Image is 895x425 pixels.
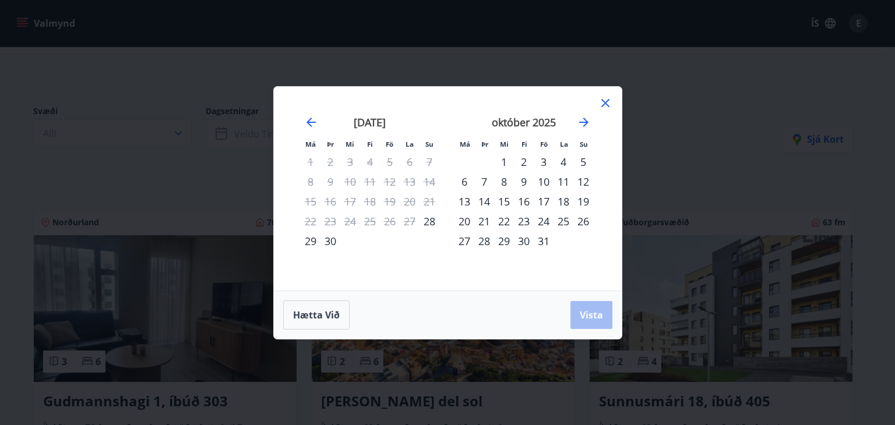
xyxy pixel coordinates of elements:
td: Choose fimmtudagur, 30. október 2025 as your check-in date. It’s available. [514,231,534,251]
td: Choose þriðjudagur, 14. október 2025 as your check-in date. It’s available. [474,192,494,211]
div: 18 [554,192,573,211]
div: 9 [514,172,534,192]
div: 11 [554,172,573,192]
td: Not available. mánudagur, 15. september 2025 [301,192,320,211]
div: 14 [474,192,494,211]
div: 19 [573,192,593,211]
td: Choose laugardagur, 11. október 2025 as your check-in date. It’s available. [554,172,573,192]
td: Choose fimmtudagur, 23. október 2025 as your check-in date. It’s available. [514,211,534,231]
td: Choose sunnudagur, 5. október 2025 as your check-in date. It’s available. [573,152,593,172]
div: 2 [514,152,534,172]
td: Not available. sunnudagur, 7. september 2025 [420,152,439,172]
div: 22 [494,211,514,231]
td: Choose laugardagur, 18. október 2025 as your check-in date. It’s available. [554,192,573,211]
div: 25 [554,211,573,231]
td: Choose fimmtudagur, 9. október 2025 as your check-in date. It’s available. [514,172,534,192]
div: 4 [554,152,573,172]
td: Choose fimmtudagur, 2. október 2025 as your check-in date. It’s available. [514,152,534,172]
td: Not available. fimmtudagur, 18. september 2025 [360,192,380,211]
td: Not available. mánudagur, 8. september 2025 [301,172,320,192]
td: Not available. fimmtudagur, 25. september 2025 [360,211,380,231]
div: 17 [534,192,554,211]
div: 28 [420,211,439,231]
div: 12 [573,172,593,192]
div: 20 [454,211,474,231]
td: Not available. laugardagur, 20. september 2025 [400,192,420,211]
small: Fö [540,140,548,148]
div: Move backward to switch to the previous month. [304,115,318,129]
div: 21 [474,211,494,231]
small: La [406,140,414,148]
td: Choose miðvikudagur, 29. október 2025 as your check-in date. It’s available. [494,231,514,251]
div: 13 [454,192,474,211]
td: Choose miðvikudagur, 15. október 2025 as your check-in date. It’s available. [494,192,514,211]
td: Not available. laugardagur, 27. september 2025 [400,211,420,231]
small: Fö [386,140,393,148]
strong: október 2025 [492,115,556,129]
div: 27 [454,231,474,251]
td: Choose sunnudagur, 26. október 2025 as your check-in date. It’s available. [573,211,593,231]
td: Choose sunnudagur, 28. september 2025 as your check-in date. It’s available. [420,211,439,231]
td: Choose miðvikudagur, 8. október 2025 as your check-in date. It’s available. [494,172,514,192]
div: 7 [474,172,494,192]
small: Fi [522,140,527,148]
td: Not available. sunnudagur, 14. september 2025 [420,172,439,192]
td: Not available. þriðjudagur, 23. september 2025 [320,211,340,231]
td: Not available. föstudagur, 19. september 2025 [380,192,400,211]
div: 29 [494,231,514,251]
small: Su [580,140,588,148]
td: Choose föstudagur, 17. október 2025 as your check-in date. It’s available. [534,192,554,211]
div: 1 [494,152,514,172]
td: Choose miðvikudagur, 1. október 2025 as your check-in date. It’s available. [494,152,514,172]
div: 15 [494,192,514,211]
td: Not available. þriðjudagur, 9. september 2025 [320,172,340,192]
div: 30 [514,231,534,251]
td: Choose föstudagur, 10. október 2025 as your check-in date. It’s available. [534,172,554,192]
td: Choose miðvikudagur, 22. október 2025 as your check-in date. It’s available. [494,211,514,231]
td: Not available. föstudagur, 12. september 2025 [380,172,400,192]
div: Move forward to switch to the next month. [577,115,591,129]
td: Choose sunnudagur, 19. október 2025 as your check-in date. It’s available. [573,192,593,211]
td: Choose mánudagur, 6. október 2025 as your check-in date. It’s available. [454,172,474,192]
td: Not available. mánudagur, 1. september 2025 [301,152,320,172]
div: 6 [454,172,474,192]
td: Choose þriðjudagur, 30. september 2025 as your check-in date. It’s available. [320,231,340,251]
div: 16 [514,192,534,211]
td: Not available. föstudagur, 5. september 2025 [380,152,400,172]
td: Not available. mánudagur, 22. september 2025 [301,211,320,231]
div: 31 [534,231,554,251]
small: Mi [346,140,354,148]
td: Not available. föstudagur, 26. september 2025 [380,211,400,231]
div: 8 [494,172,514,192]
div: 29 [301,231,320,251]
td: Choose sunnudagur, 12. október 2025 as your check-in date. It’s available. [573,172,593,192]
div: Calendar [288,101,608,277]
td: Not available. miðvikudagur, 10. september 2025 [340,172,360,192]
td: Not available. sunnudagur, 21. september 2025 [420,192,439,211]
small: La [560,140,568,148]
td: Choose föstudagur, 3. október 2025 as your check-in date. It’s available. [534,152,554,172]
div: 26 [573,211,593,231]
td: Choose þriðjudagur, 7. október 2025 as your check-in date. It’s available. [474,172,494,192]
td: Not available. miðvikudagur, 3. september 2025 [340,152,360,172]
small: Su [425,140,434,148]
td: Choose mánudagur, 27. október 2025 as your check-in date. It’s available. [454,231,474,251]
button: Hætta við [283,300,350,330]
td: Choose mánudagur, 13. október 2025 as your check-in date. It’s available. [454,192,474,211]
div: 5 [573,152,593,172]
td: Not available. laugardagur, 13. september 2025 [400,172,420,192]
div: 23 [514,211,534,231]
strong: [DATE] [354,115,386,129]
div: 10 [534,172,554,192]
small: Þr [481,140,488,148]
td: Choose þriðjudagur, 21. október 2025 as your check-in date. It’s available. [474,211,494,231]
td: Not available. miðvikudagur, 24. september 2025 [340,211,360,231]
small: Fi [367,140,373,148]
td: Not available. laugardagur, 6. september 2025 [400,152,420,172]
small: Mi [500,140,509,148]
div: 28 [474,231,494,251]
td: Not available. fimmtudagur, 4. september 2025 [360,152,380,172]
div: 24 [534,211,554,231]
td: Choose þriðjudagur, 28. október 2025 as your check-in date. It’s available. [474,231,494,251]
td: Choose föstudagur, 31. október 2025 as your check-in date. It’s available. [534,231,554,251]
